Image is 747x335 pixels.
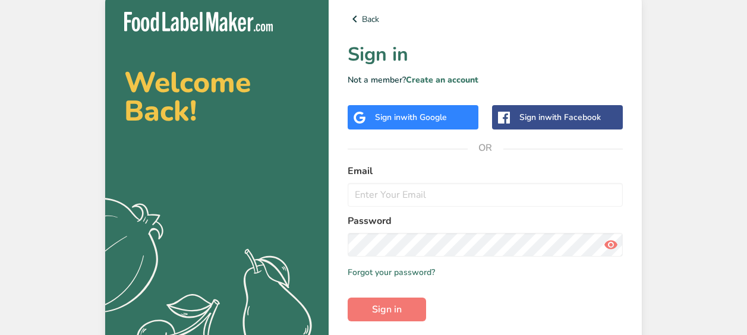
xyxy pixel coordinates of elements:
input: Enter Your Email [348,183,623,207]
span: Sign in [372,302,402,317]
label: Email [348,164,623,178]
a: Forgot your password? [348,266,435,279]
div: Sign in [519,111,601,124]
a: Back [348,12,623,26]
img: Food Label Maker [124,12,273,31]
h2: Welcome Back! [124,68,310,125]
h1: Sign in [348,40,623,69]
a: Create an account [406,74,478,86]
span: OR [468,130,503,166]
span: with Google [401,112,447,123]
span: with Facebook [545,112,601,123]
p: Not a member? [348,74,623,86]
label: Password [348,214,623,228]
button: Sign in [348,298,426,321]
div: Sign in [375,111,447,124]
